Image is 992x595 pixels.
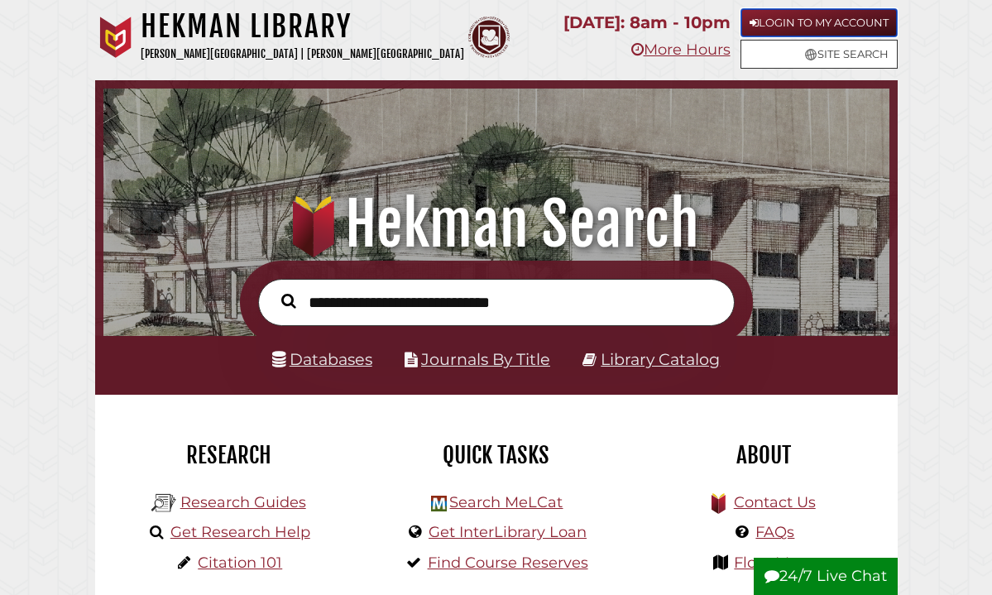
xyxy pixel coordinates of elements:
a: Databases [272,349,372,369]
a: Find Course Reserves [428,554,588,572]
img: Calvin University [95,17,137,58]
h1: Hekman Library [141,8,464,45]
h1: Hekman Search [117,188,874,261]
a: Library Catalog [601,349,720,369]
img: Hekman Library Logo [151,491,176,516]
a: Journals By Title [421,349,550,369]
a: Research Guides [180,493,306,511]
a: Contact Us [734,493,816,511]
a: More Hours [631,41,731,59]
p: [DATE]: 8am - 10pm [563,8,731,37]
img: Hekman Library Logo [431,496,447,511]
img: Calvin Theological Seminary [468,17,510,58]
i: Search [281,293,296,309]
p: [PERSON_NAME][GEOGRAPHIC_DATA] | [PERSON_NAME][GEOGRAPHIC_DATA] [141,45,464,64]
a: Citation 101 [198,554,282,572]
a: Login to My Account [740,8,898,37]
a: Get Research Help [170,523,310,541]
a: Site Search [740,40,898,69]
h2: Research [108,441,350,469]
a: Search MeLCat [449,493,563,511]
a: Get InterLibrary Loan [429,523,587,541]
a: FAQs [755,523,794,541]
a: Floor Maps [734,554,816,572]
button: Search [273,290,304,312]
h2: Quick Tasks [375,441,617,469]
h2: About [642,441,884,469]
